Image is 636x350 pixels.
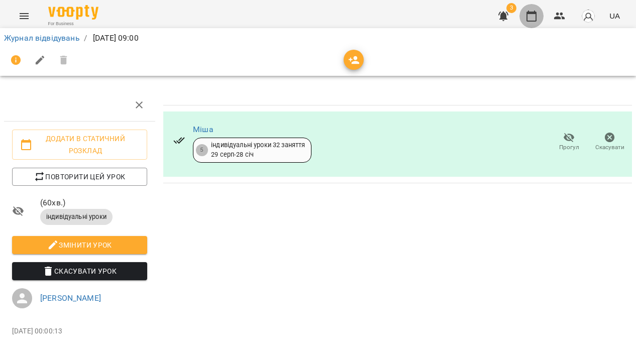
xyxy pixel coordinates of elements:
[20,265,139,277] span: Скасувати Урок
[589,128,630,156] button: Скасувати
[48,5,98,20] img: Voopty Logo
[20,171,139,183] span: Повторити цей урок
[609,11,620,21] span: UA
[595,143,624,152] span: Скасувати
[196,144,208,156] div: 5
[12,262,147,280] button: Скасувати Урок
[84,32,87,44] li: /
[12,130,147,160] button: Додати в статичний розклад
[4,32,632,44] nav: breadcrumb
[40,293,101,303] a: [PERSON_NAME]
[20,239,139,251] span: Змінити урок
[48,21,98,27] span: For Business
[12,4,36,28] button: Menu
[40,212,113,221] span: індивідуальні уроки
[559,143,579,152] span: Прогул
[4,33,80,43] a: Журнал відвідувань
[12,326,147,336] p: [DATE] 00:00:13
[211,141,305,159] div: індивідуальні уроки 32 заняття 29 серп - 28 січ
[12,236,147,254] button: Змінити урок
[91,32,139,44] p: [DATE] 09:00
[193,125,214,134] a: Міша
[581,9,595,23] img: avatar_s.png
[12,168,147,186] button: Повторити цей урок
[549,128,589,156] button: Прогул
[40,197,147,209] span: ( 60 хв. )
[20,133,139,157] span: Додати в статичний розклад
[506,3,516,13] span: 3
[605,7,624,25] button: UA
